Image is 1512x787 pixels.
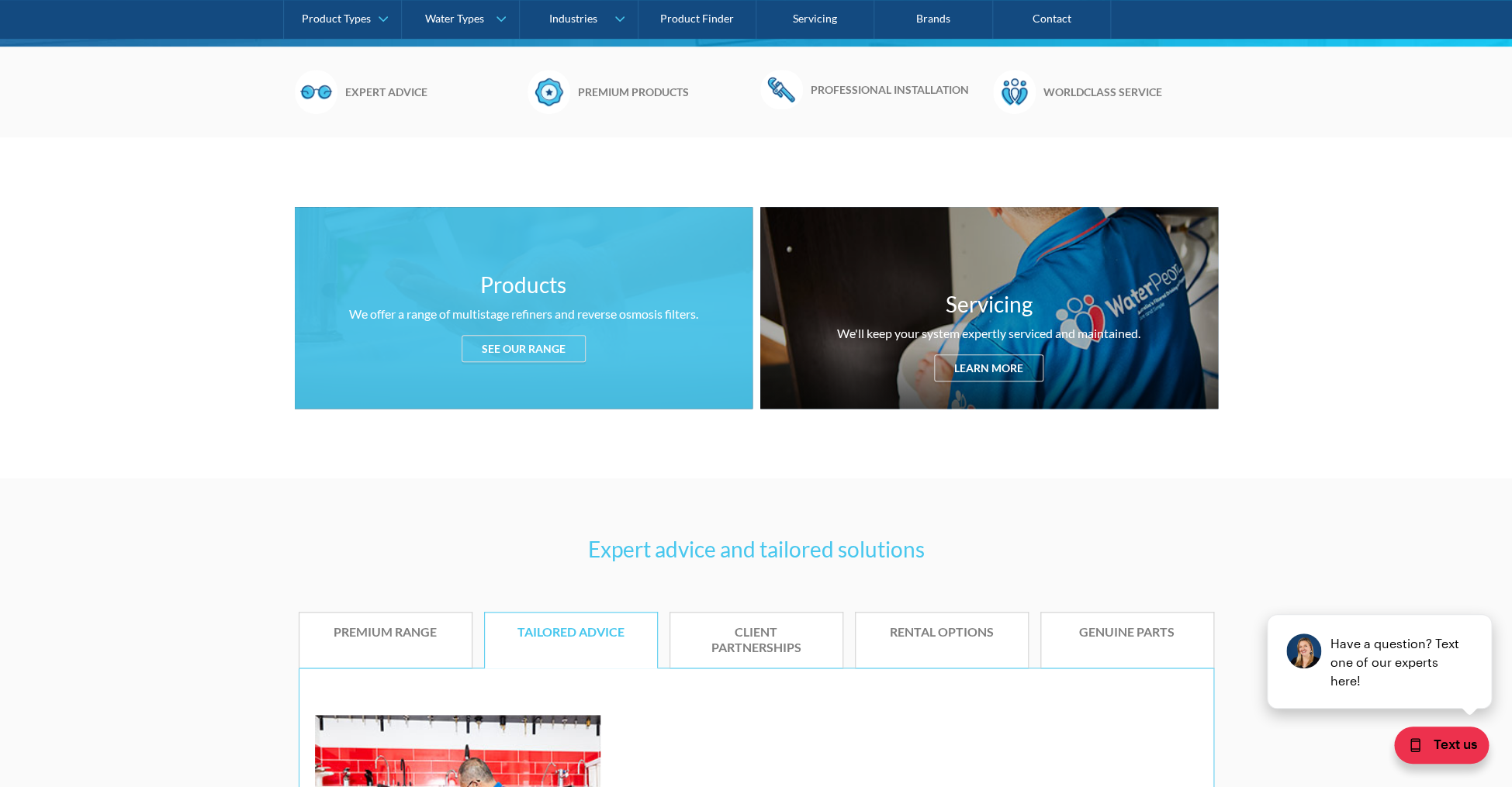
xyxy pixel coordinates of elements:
[508,624,634,640] div: Tailored advice
[993,70,1036,113] img: Waterpeople Symbol
[811,81,985,98] h6: Professional installation
[1064,624,1190,640] div: Genuine parts
[349,305,698,323] div: We offer a range of multistage refiners and reverse osmosis filters.
[946,288,1033,320] h3: Servicing
[425,12,484,26] div: Water Types
[323,624,448,640] div: Premium range
[295,70,337,113] img: Glasses
[1043,84,1218,100] h6: Worldclass service
[345,84,520,100] h6: Expert advice
[302,12,371,26] div: Product Types
[528,70,570,113] img: Badge
[299,533,1214,565] h3: Expert advice and tailored solutions
[934,354,1043,381] div: Learn more
[760,70,803,109] img: Wrench
[578,84,753,100] h6: Premium products
[879,624,1005,640] div: Rental options
[837,324,1140,343] div: We'll keep your system expertly serviced and maintained.
[694,624,819,657] div: Client partnerships
[462,335,586,362] div: See our range
[760,207,1218,409] a: ServicingWe'll keep your system expertly serviced and maintained.Learn more
[295,207,753,409] a: ProductsWe offer a range of multistage refiners and reverse osmosis filters.See our range
[1248,543,1512,729] iframe: podium webchat widget prompt
[548,12,597,26] div: Industries
[1388,709,1512,787] iframe: podium webchat widget bubble
[480,268,566,301] h3: Products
